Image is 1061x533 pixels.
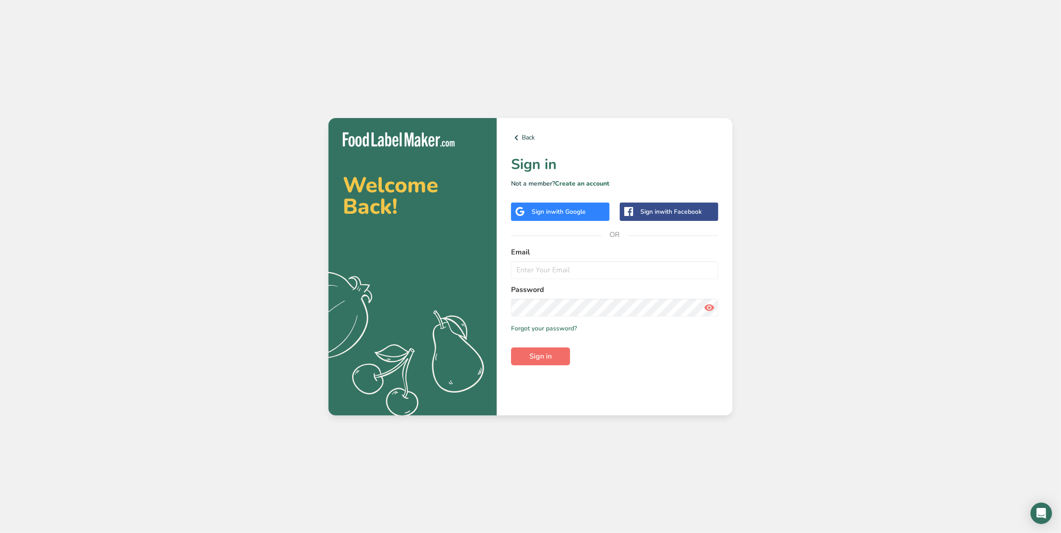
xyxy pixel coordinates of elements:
[511,179,718,188] p: Not a member?
[532,207,586,216] div: Sign in
[343,132,455,147] img: Food Label Maker
[640,207,702,216] div: Sign in
[511,154,718,175] h1: Sign in
[511,132,718,143] a: Back
[511,347,570,365] button: Sign in
[511,284,718,295] label: Password
[511,261,718,279] input: Enter Your Email
[551,207,586,216] span: with Google
[555,179,609,188] a: Create an account
[660,207,702,216] span: with Facebook
[343,174,482,217] h2: Welcome Back!
[529,351,552,362] span: Sign in
[511,247,718,258] label: Email
[601,221,628,248] span: OR
[511,324,577,333] a: Forgot your password?
[1031,503,1052,524] div: Open Intercom Messenger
